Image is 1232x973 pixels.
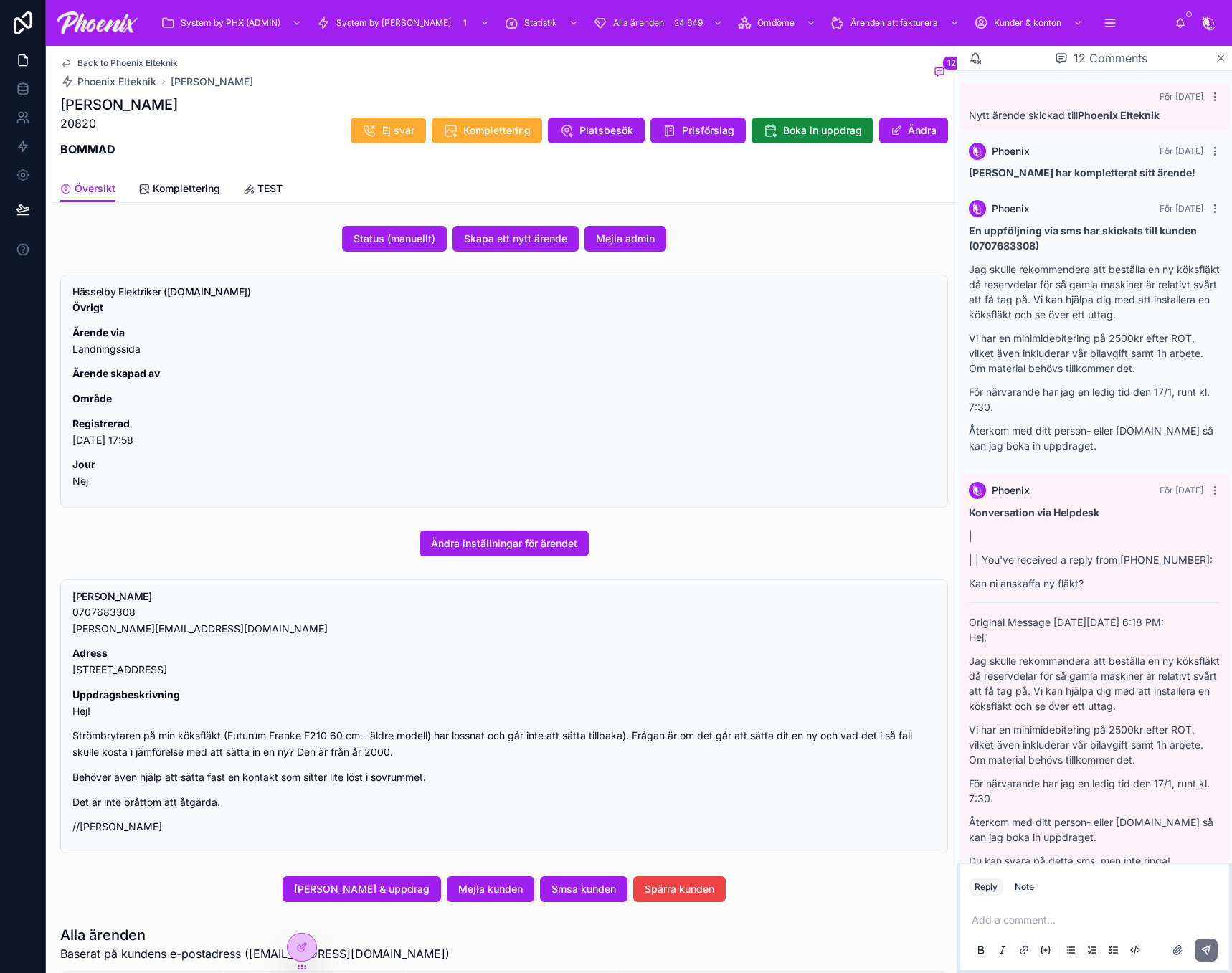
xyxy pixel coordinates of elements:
[447,876,534,902] button: Mejla kunden
[72,367,160,379] strong: Ärende skapad av
[969,853,1221,868] p: Du kan svara på detta sms, men inte ringa!
[524,17,557,29] span: Statistik
[1078,109,1160,121] strong: Phoenix Elteknik
[969,506,1099,518] strong: Konversation via Helpdesk
[540,876,627,902] button: Smsa kunden
[992,144,1030,158] span: Phoenix
[60,115,178,132] p: 20820
[969,109,1160,121] span: Nytt ärende skickad till
[969,331,1221,376] p: Vi har en minimidebitering på 2500kr efter ROT, vilket även inkluderar vår bilavgift samt 1h arbe...
[551,882,616,896] span: Smsa kunden
[992,201,1030,216] span: Phoenix
[72,604,936,637] p: 0707683308 [PERSON_NAME][EMAIL_ADDRESS][DOMAIN_NAME]
[72,392,112,404] strong: Område
[463,123,531,138] span: Komplettering
[650,118,746,143] button: Prisförslag
[548,118,645,143] button: Platsbesök
[1160,203,1203,214] span: För [DATE]
[432,118,542,143] button: Komplettering
[969,166,1195,179] strong: [PERSON_NAME] har kompletterat sitt ärende!
[60,925,450,945] h1: Alla ärenden
[826,10,967,36] a: Ärenden att fakturera
[72,769,936,786] p: Behöver även hjälp att sätta fast en kontakt som sitter lite löst i sovrummet.
[72,416,936,449] p: [DATE] 17:58
[149,7,1175,39] div: scrollable content
[613,17,664,29] span: Alla ärenden
[850,17,938,29] span: Ärenden att fakturera
[969,722,1221,767] p: Vi har en minimidebitering på 2500kr efter ROT, vilket även inkluderar vår bilavgift samt 1h arbe...
[257,181,283,196] span: TEST
[942,56,961,70] span: 12
[969,552,1221,567] p: | | You've received a reply from [PHONE_NUMBER]:
[171,75,253,89] a: [PERSON_NAME]
[457,14,474,32] div: 1
[72,287,936,297] h5: Hässelby Elektriker (hasselbyelektriker.se)
[1160,485,1203,495] span: För [DATE]
[969,815,1221,845] p: Återkom med ditt person- eller [DOMAIN_NAME] så kan jag boka in uppdraget.
[969,576,1221,591] p: Kan ni anskaffa ny fläkt?
[879,118,948,143] button: Ändra
[72,592,936,602] h5: Helen Jäderlund Eckardt
[60,95,178,115] h1: [PERSON_NAME]
[464,232,567,246] span: Skapa ett nytt ärende
[596,232,655,246] span: Mejla admin
[969,614,1221,645] p: Original Message [DATE][DATE] 6:18 PM: Hej,
[283,876,441,902] button: [PERSON_NAME] & uppdrag
[72,647,108,659] strong: Adress
[1015,881,1034,893] div: Note
[1160,146,1203,156] span: För [DATE]
[633,876,726,902] button: Spärra kunden
[969,653,1221,713] p: Jag skulle rekommendera att beställa en ny köksfläkt då reservdelar för så gamla maskiner är rela...
[312,10,497,36] a: System by [PERSON_NAME]1
[72,458,95,470] strong: Jour
[153,181,220,196] span: Komplettering
[72,687,936,720] p: Hej!
[60,176,115,203] a: Översikt
[992,483,1030,498] span: Phoenix
[72,300,936,490] div: **Övrigt** **Ärende via** Landningssida **Ärende skapad av** **Område** **Registrerad** 2025-01-1...
[1160,91,1203,102] span: För [DATE]
[77,57,178,69] span: Back to Phoenix Elteknik
[60,57,178,69] a: Back to Phoenix Elteknik
[1009,878,1040,896] button: Note
[72,604,936,835] div: 0707683308 helen.jaderlund@icloud.com **Adress** Snödroppsgränd 39, 165 74 Hässelby, Sverige **Up...
[579,123,633,138] span: Platsbesök
[670,14,707,32] div: 24 649
[431,536,577,551] span: Ändra inställningar för ärendet
[354,232,435,246] span: Status (manuellt)
[452,226,579,252] button: Skapa ett nytt ärende
[60,142,115,156] strong: BOMMAD
[336,17,451,29] span: System by [PERSON_NAME]
[752,118,873,143] button: Boka in uppdrag
[342,226,447,252] button: Status (manuellt)
[57,11,138,34] img: App logo
[420,531,589,556] button: Ändra inställningar för ärendet
[77,75,156,89] span: Phoenix Elteknik
[584,226,666,252] button: Mejla admin
[382,123,414,138] span: Ej svar
[75,181,115,196] span: Översikt
[72,325,936,358] p: Landningssida
[60,945,450,962] span: Baserat på kundens e-postadress ([EMAIL_ADDRESS][DOMAIN_NAME])
[181,17,280,29] span: System by PHX (ADMIN)
[931,65,948,82] button: 12
[645,882,714,896] span: Spärra kunden
[72,645,936,678] p: [STREET_ADDRESS]
[500,10,586,36] a: Statistik
[783,123,862,138] span: Boka in uppdrag
[969,423,1221,453] p: Återkom med ditt person- eller [DOMAIN_NAME] så kan jag boka in uppdraget.
[969,384,1221,414] p: För närvarande har jag en ledig tid den 17/1, runt kl. 7:30.
[733,10,823,36] a: Omdöme
[156,10,309,36] a: System by PHX (ADMIN)
[589,10,730,36] a: Alla ärenden24 649
[72,794,936,811] p: Det är inte bråttom att åtgärda.
[72,819,936,835] p: //[PERSON_NAME]
[969,262,1221,322] p: Jag skulle rekommendera att beställa en ny köksfläkt då reservdelar för så gamla maskiner är rela...
[458,882,523,896] span: Mejla kunden
[60,75,156,89] a: Phoenix Elteknik
[351,118,426,143] button: Ej svar
[757,17,795,29] span: Omdöme
[72,417,130,429] strong: Registrerad
[969,776,1221,806] p: För närvarande har jag en ledig tid den 17/1, runt kl. 7:30.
